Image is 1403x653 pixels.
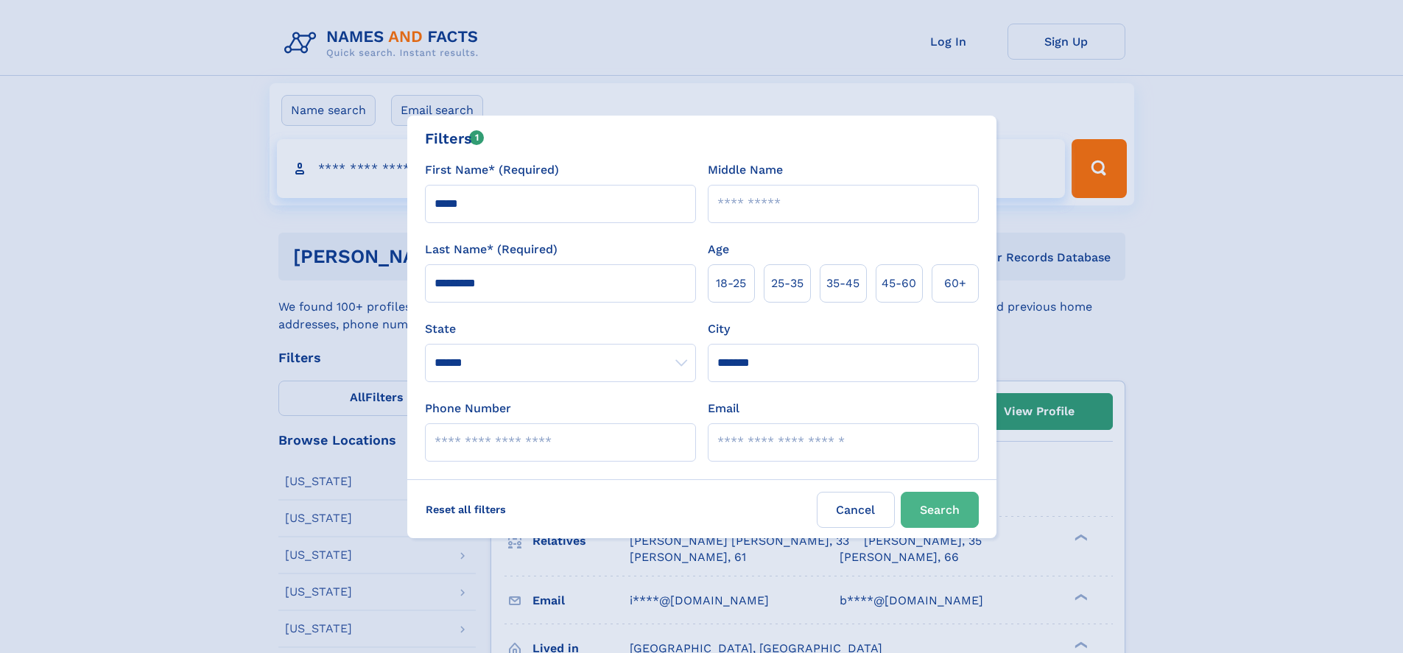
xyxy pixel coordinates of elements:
[708,320,730,338] label: City
[944,275,966,292] span: 60+
[817,492,895,528] label: Cancel
[708,400,739,417] label: Email
[425,400,511,417] label: Phone Number
[425,127,485,149] div: Filters
[882,275,916,292] span: 45‑60
[708,161,783,179] label: Middle Name
[708,241,729,258] label: Age
[425,320,696,338] label: State
[716,275,746,292] span: 18‑25
[771,275,804,292] span: 25‑35
[901,492,979,528] button: Search
[425,241,558,258] label: Last Name* (Required)
[416,492,516,527] label: Reset all filters
[425,161,559,179] label: First Name* (Required)
[826,275,859,292] span: 35‑45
